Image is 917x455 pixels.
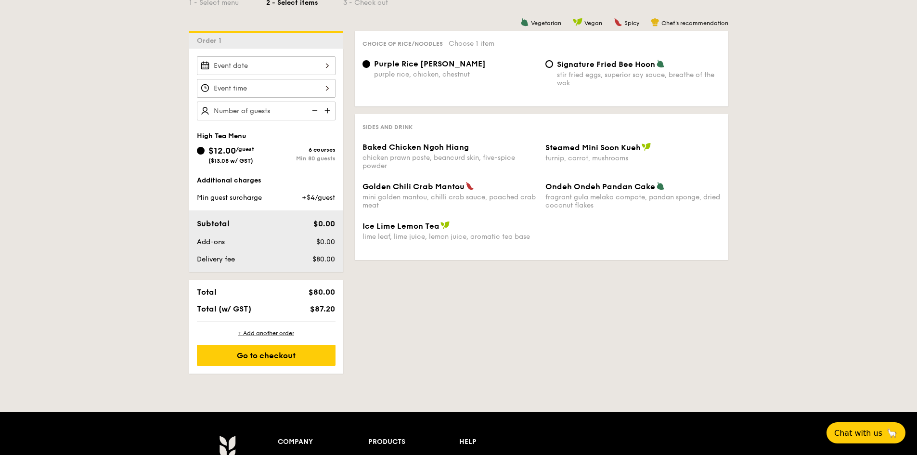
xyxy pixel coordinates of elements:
[310,304,335,313] span: $87.20
[374,59,486,68] span: Purple Rice [PERSON_NAME]
[642,143,651,151] img: icon-vegan.f8ff3823.svg
[266,155,336,162] div: Min 80 guests
[362,233,538,241] div: lime leaf, lime juice, lemon juice, aromatic tea base
[624,20,639,26] span: Spicy
[449,39,494,48] span: Choose 1 item
[557,71,721,87] div: stir fried eggs, superior soy sauce, breathe of the wok
[459,435,550,449] div: Help
[834,429,882,438] span: Chat with us
[651,18,659,26] img: icon-chef-hat.a58ddaea.svg
[362,182,465,191] span: Golden Chili Crab Mantou
[584,20,602,26] span: Vegan
[197,79,336,98] input: Event time
[197,56,336,75] input: Event date
[197,304,251,313] span: Total (w/ GST)
[520,18,529,26] img: icon-vegetarian.fe4039eb.svg
[827,422,905,443] button: Chat with us🦙
[197,147,205,155] input: $12.00/guest($13.08 w/ GST)6 coursesMin 80 guests
[614,18,622,26] img: icon-spicy.37a8142b.svg
[545,193,721,209] div: fragrant gula melaka compote, pandan sponge, dried coconut flakes
[656,182,665,190] img: icon-vegetarian.fe4039eb.svg
[197,287,217,297] span: Total
[197,219,230,228] span: Subtotal
[316,238,335,246] span: $0.00
[208,157,253,164] span: ($13.08 w/ GST)
[557,60,655,69] span: Signature Fried Bee Hoon
[545,154,721,162] div: turnip, carrot, mushrooms
[362,60,370,68] input: Purple Rice [PERSON_NAME]purple rice, chicken, chestnut
[266,146,336,153] div: 6 courses
[886,428,898,439] span: 🦙
[321,102,336,120] img: icon-add.58712e84.svg
[197,102,336,120] input: Number of guests
[312,255,335,263] span: $80.00
[307,102,321,120] img: icon-reduce.1d2dbef1.svg
[368,435,459,449] div: Products
[545,60,553,68] input: Signature Fried Bee Hoonstir fried eggs, superior soy sauce, breathe of the wok
[197,37,225,45] span: Order 1
[656,59,665,68] img: icon-vegetarian.fe4039eb.svg
[362,124,413,130] span: Sides and Drink
[197,345,336,366] div: Go to checkout
[661,20,728,26] span: Chef's recommendation
[309,287,335,297] span: $80.00
[573,18,582,26] img: icon-vegan.f8ff3823.svg
[374,70,538,78] div: purple rice, chicken, chestnut
[545,143,641,152] span: Steamed Mini Soon Kueh
[465,182,474,190] img: icon-spicy.37a8142b.svg
[197,176,336,185] div: Additional charges
[362,154,538,170] div: chicken prawn paste, beancurd skin, five-spice powder
[197,329,336,337] div: + Add another order
[208,145,236,156] span: $12.00
[278,435,369,449] div: Company
[197,194,262,202] span: Min guest surcharge
[236,146,254,153] span: /guest
[197,255,235,263] span: Delivery fee
[197,132,246,140] span: High Tea Menu
[313,219,335,228] span: $0.00
[302,194,335,202] span: +$4/guest
[362,193,538,209] div: mini golden mantou, chilli crab sauce, poached crab meat
[545,182,655,191] span: Ondeh Ondeh Pandan Cake
[362,40,443,47] span: Choice of rice/noodles
[440,221,450,230] img: icon-vegan.f8ff3823.svg
[362,221,439,231] span: Ice Lime Lemon Tea
[197,238,225,246] span: Add-ons
[362,143,469,152] span: Baked Chicken Ngoh Hiang
[531,20,561,26] span: Vegetarian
